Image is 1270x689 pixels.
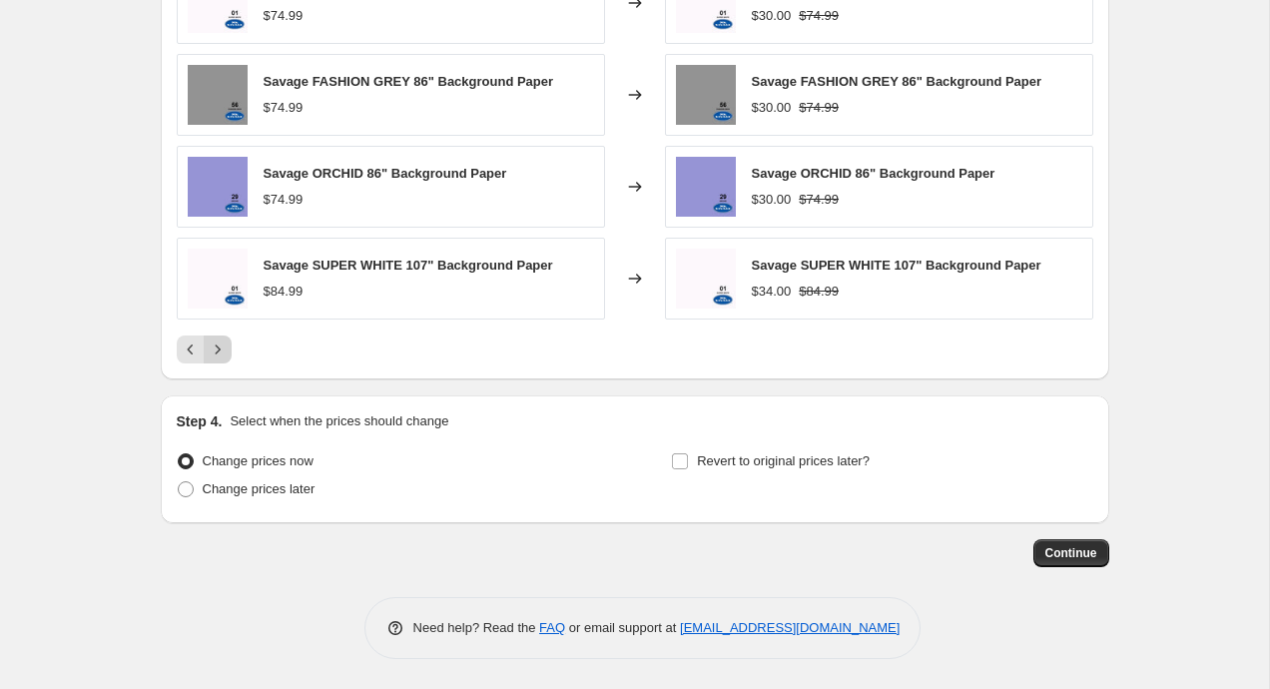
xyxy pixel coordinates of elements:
[752,282,792,302] div: $34.00
[1045,545,1097,561] span: Continue
[799,282,839,302] strike: $84.99
[264,282,304,302] div: $84.99
[799,6,839,26] strike: $74.99
[204,336,232,363] button: Next
[203,481,316,496] span: Change prices later
[230,411,448,431] p: Select when the prices should change
[799,190,839,210] strike: $74.99
[676,65,736,125] img: 9c767c12-d0e7-4889-93e6-97ef1b688fb8_80x.jpg
[177,336,205,363] button: Previous
[188,157,248,217] img: 68a2594b-c581-4646-b6c7-893db09af680_80x.jpg
[799,98,839,118] strike: $74.99
[264,166,507,181] span: Savage ORCHID 86" Background Paper
[264,258,553,273] span: Savage SUPER WHITE 107" Background Paper
[752,190,792,210] div: $30.00
[264,98,304,118] div: $74.99
[676,249,736,309] img: a06f4577-cf0d-4504-af1a-d151dce64e7a_80x.jpg
[188,249,248,309] img: a06f4577-cf0d-4504-af1a-d151dce64e7a_80x.jpg
[413,620,540,635] span: Need help? Read the
[203,453,314,468] span: Change prices now
[177,411,223,431] h2: Step 4.
[264,190,304,210] div: $74.99
[752,6,792,26] div: $30.00
[680,620,900,635] a: [EMAIL_ADDRESS][DOMAIN_NAME]
[752,166,995,181] span: Savage ORCHID 86" Background Paper
[697,453,870,468] span: Revert to original prices later?
[539,620,565,635] a: FAQ
[752,98,792,118] div: $30.00
[264,6,304,26] div: $74.99
[752,258,1041,273] span: Savage SUPER WHITE 107" Background Paper
[264,74,554,89] span: Savage FASHION GREY 86" Background Paper
[177,336,232,363] nav: Pagination
[565,620,680,635] span: or email support at
[188,65,248,125] img: 9c767c12-d0e7-4889-93e6-97ef1b688fb8_80x.jpg
[1033,539,1109,567] button: Continue
[676,157,736,217] img: 68a2594b-c581-4646-b6c7-893db09af680_80x.jpg
[752,74,1042,89] span: Savage FASHION GREY 86" Background Paper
